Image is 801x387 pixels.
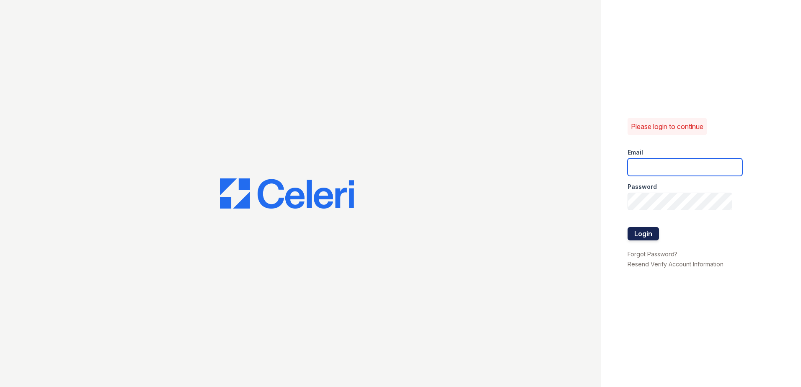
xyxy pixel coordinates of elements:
[628,261,723,268] a: Resend Verify Account Information
[628,250,677,258] a: Forgot Password?
[631,121,703,132] p: Please login to continue
[628,227,659,240] button: Login
[628,148,643,157] label: Email
[628,183,657,191] label: Password
[220,178,354,209] img: CE_Logo_Blue-a8612792a0a2168367f1c8372b55b34899dd931a85d93a1a3d3e32e68fde9ad4.png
